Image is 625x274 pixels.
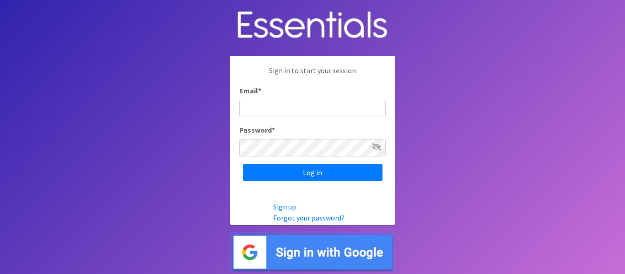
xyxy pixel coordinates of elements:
label: Password [239,124,275,135]
img: Human Essentials [230,2,395,49]
a: Sign up [273,202,296,211]
input: Log in [243,164,383,181]
abbr: required [258,86,261,95]
label: Email [239,85,261,96]
a: Forgot your password? [273,213,345,222]
abbr: required [272,125,275,134]
img: Sign in with Google [230,232,395,272]
p: Sign in to start your session [239,65,386,85]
